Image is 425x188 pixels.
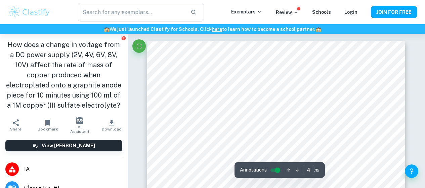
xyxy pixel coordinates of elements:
span: AI Assistant [68,124,92,134]
button: AI Assistant [64,116,96,135]
span: Bookmark [38,127,58,131]
img: AI Assistant [76,117,83,124]
h1: How does a change in voltage from a DC power supply (2V, 4V, 6V, 8V, 10V) affect the rate of mass... [5,40,122,110]
span: 🏫 [104,27,110,32]
p: Exemplars [231,8,262,15]
button: Download [96,116,128,135]
button: Help and Feedback [405,164,418,178]
button: View [PERSON_NAME] [5,140,122,151]
button: JOIN FOR FREE [371,6,417,18]
h6: View [PERSON_NAME] [42,142,95,149]
h6: We just launched Clastify for Schools. Click to learn how to become a school partner. [1,26,424,33]
a: here [212,27,222,32]
button: Report issue [121,36,126,41]
span: IA [24,165,122,173]
a: Login [344,9,357,15]
input: Search for any exemplars... [78,3,185,22]
span: / 12 [314,167,320,173]
span: Share [10,127,22,131]
button: Fullscreen [132,39,146,53]
span: Annotations [240,166,267,174]
img: Clastify logo [8,5,51,19]
button: Bookmark [32,116,64,135]
span: Download [102,127,122,131]
a: Schools [312,9,331,15]
span: 🏫 [315,27,321,32]
p: Review [276,9,299,16]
